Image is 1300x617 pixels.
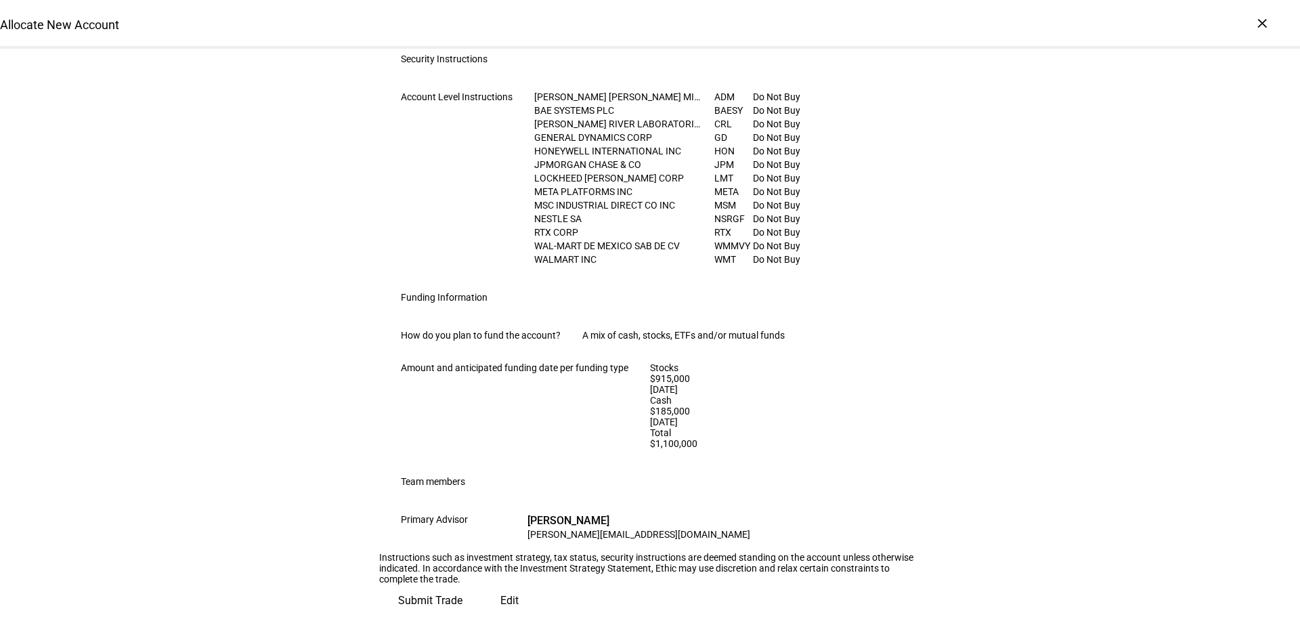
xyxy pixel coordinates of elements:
[401,330,561,341] div: How do you plan to fund the account?
[753,146,841,156] div: Do Not Buy
[527,514,750,528] div: [PERSON_NAME]
[490,514,517,541] div: OO
[650,406,666,417] div: $185,000
[534,132,701,143] div: GENERAL DYNAMICS CORP
[714,227,753,238] div: RTX
[753,132,841,143] div: Do Not Buy
[534,186,701,197] div: META PLATFORMS INC
[714,105,753,116] div: BAESY
[401,91,513,102] div: Account Level Instructions
[650,417,666,427] div: [DATE]
[650,373,666,384] div: $915,000
[401,476,465,487] div: Team members
[714,200,753,211] div: MSM
[753,105,841,116] div: Do Not Buy
[650,438,666,449] div: $1,100,000
[379,584,481,617] button: Submit Trade
[714,91,753,102] div: ADM
[527,528,750,541] div: [PERSON_NAME][EMAIL_ADDRESS][DOMAIN_NAME]
[650,427,666,438] div: Total
[500,584,519,617] span: Edit
[650,395,666,406] div: Cash
[534,119,701,129] div: [PERSON_NAME] RIVER LABORATORIES INT
[534,105,701,116] div: BAE SYSTEMS PLC
[753,119,841,129] div: Do Not Buy
[401,54,487,64] div: Security Instructions
[534,200,701,211] div: MSC INDUSTRIAL DIRECT CO INC
[714,240,753,251] div: WMMVY
[753,200,841,211] div: Do Not Buy
[401,362,628,373] div: Amount and anticipated funding date per funding type
[714,173,753,184] div: LMT
[753,240,841,251] div: Do Not Buy
[714,213,753,224] div: NSRGF
[753,254,841,265] div: Do Not Buy
[379,552,921,584] div: Instructions such as investment strategy, tax status, security instructions are deemed standing o...
[714,119,753,129] div: CRL
[534,240,701,251] div: WAL-MART DE MEXICO SAB DE CV
[534,254,701,265] div: WALMART INC
[534,91,701,102] div: [PERSON_NAME] [PERSON_NAME] MIDLAND CO
[714,146,753,156] div: HON
[534,146,701,156] div: HONEYWELL INTERNATIONAL INC
[534,173,701,184] div: LOCKHEED [PERSON_NAME] CORP
[534,159,701,170] div: JPMORGAN CHASE & CO
[401,292,487,303] div: Funding Information
[753,227,841,238] div: Do Not Buy
[1251,12,1273,34] div: ×
[753,159,841,170] div: Do Not Buy
[714,254,753,265] div: WMT
[753,186,841,197] div: Do Not Buy
[582,330,785,341] div: A mix of cash, stocks, ETFs and/or mutual funds
[401,514,468,525] div: Primary Advisor
[481,584,538,617] button: Edit
[753,213,841,224] div: Do Not Buy
[714,132,753,143] div: GD
[714,159,753,170] div: JPM
[753,173,841,184] div: Do Not Buy
[398,584,462,617] span: Submit Trade
[534,213,701,224] div: NESTLE SA
[753,91,841,102] div: Do Not Buy
[714,186,753,197] div: META
[534,227,701,238] div: RTX CORP
[650,384,666,395] div: [DATE]
[650,362,666,373] div: Stocks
